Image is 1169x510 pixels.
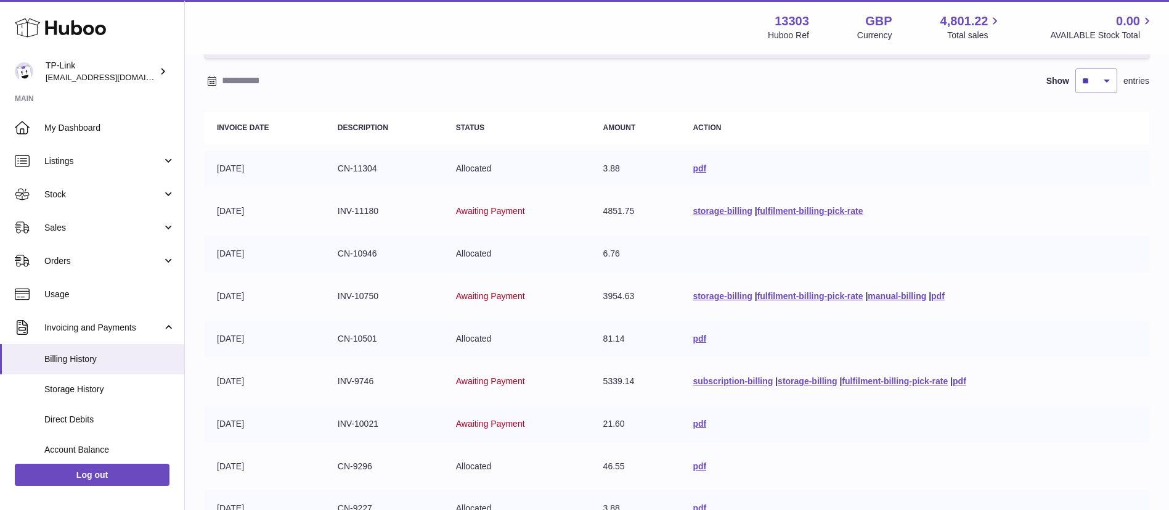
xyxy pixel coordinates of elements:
a: fulfilment-billing-pick-rate [757,206,863,216]
a: manual-billing [868,291,926,301]
a: subscription-billing [693,376,773,386]
span: Allocated [456,163,492,173]
span: Storage History [44,384,175,395]
a: fulfilment-billing-pick-rate [757,291,863,301]
a: pdf [931,291,945,301]
strong: GBP [865,13,892,30]
span: Total sales [947,30,1002,41]
td: INV-9746 [325,363,444,400]
a: storage-billing [693,291,752,301]
span: [EMAIL_ADDRESS][DOMAIN_NAME] [46,72,181,82]
span: 0.00 [1116,13,1140,30]
td: INV-11180 [325,193,444,229]
td: 4851.75 [591,193,681,229]
td: 5339.14 [591,363,681,400]
div: Huboo Ref [768,30,809,41]
td: [DATE] [205,278,325,315]
a: pdf [953,376,966,386]
td: [DATE] [205,363,325,400]
span: | [950,376,953,386]
span: | [755,206,757,216]
td: 3954.63 [591,278,681,315]
span: Invoicing and Payments [44,322,162,334]
td: INV-10750 [325,278,444,315]
td: INV-10021 [325,406,444,442]
a: pdf [693,461,706,471]
span: Listings [44,155,162,167]
td: 46.55 [591,448,681,485]
strong: 13303 [775,13,809,30]
td: [DATE] [205,321,325,357]
span: | [755,291,757,301]
label: Show [1046,75,1069,87]
span: Awaiting Payment [456,419,525,429]
span: | [775,376,778,386]
div: Currency [857,30,892,41]
a: Log out [15,464,169,486]
a: pdf [693,419,706,429]
strong: Amount [603,123,636,132]
a: pdf [693,334,706,343]
td: [DATE] [205,406,325,442]
span: | [865,291,868,301]
span: My Dashboard [44,122,175,134]
a: 0.00 AVAILABLE Stock Total [1050,13,1154,41]
span: Awaiting Payment [456,206,525,216]
span: Direct Debits [44,414,175,426]
a: storage-billing [778,376,837,386]
span: Orders [44,255,162,267]
a: pdf [693,163,706,173]
span: Billing History [44,353,175,365]
span: Allocated [456,334,492,343]
td: CN-10501 [325,321,444,357]
span: Awaiting Payment [456,376,525,386]
span: Usage [44,289,175,300]
td: 81.14 [591,321,681,357]
td: [DATE] [205,150,325,187]
td: [DATE] [205,193,325,229]
a: fulfilment-billing-pick-rate [842,376,948,386]
strong: Action [693,123,721,132]
td: CN-11304 [325,150,444,187]
strong: Description [338,123,388,132]
td: 6.76 [591,236,681,272]
span: Account Balance [44,444,175,456]
a: 4,801.22 Total sales [940,13,1003,41]
span: Stock [44,189,162,200]
div: TP-Link [46,60,157,83]
span: Sales [44,222,162,234]
td: 21.60 [591,406,681,442]
strong: Invoice Date [217,123,269,132]
td: CN-9296 [325,448,444,485]
td: [DATE] [205,448,325,485]
a: storage-billing [693,206,752,216]
span: Awaiting Payment [456,291,525,301]
td: CN-10946 [325,236,444,272]
span: Allocated [456,249,492,258]
td: [DATE] [205,236,325,272]
span: 4,801.22 [940,13,988,30]
span: Allocated [456,461,492,471]
td: 3.88 [591,150,681,187]
img: internalAdmin-13303@internal.huboo.com [15,62,33,81]
span: AVAILABLE Stock Total [1050,30,1154,41]
span: | [839,376,842,386]
span: entries [1123,75,1149,87]
span: | [929,291,931,301]
strong: Status [456,123,484,132]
